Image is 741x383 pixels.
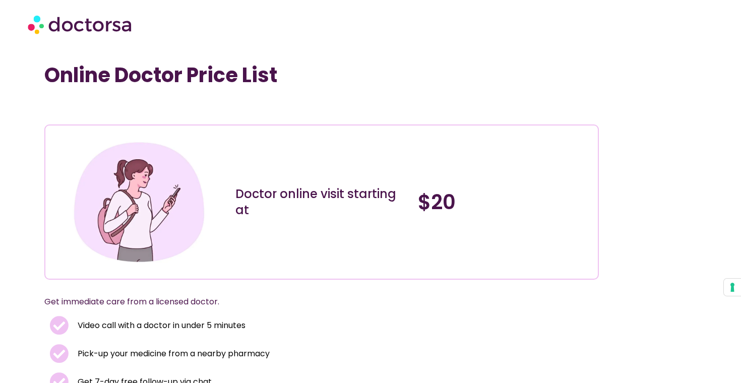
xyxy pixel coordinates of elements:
[70,133,208,271] img: Illustration depicting a young woman in a casual outfit, engaged with her smartphone. She has a p...
[49,102,201,114] iframe: Customer reviews powered by Trustpilot
[44,295,575,309] p: Get immediate care from a licensed doctor.
[418,190,590,214] h4: $20
[235,186,408,218] div: Doctor online visit starting at
[44,63,599,87] h1: Online Doctor Price List
[724,279,741,296] button: Your consent preferences for tracking technologies
[75,318,245,333] span: Video call with a doctor in under 5 minutes
[75,347,270,361] span: Pick-up your medicine from a nearby pharmacy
